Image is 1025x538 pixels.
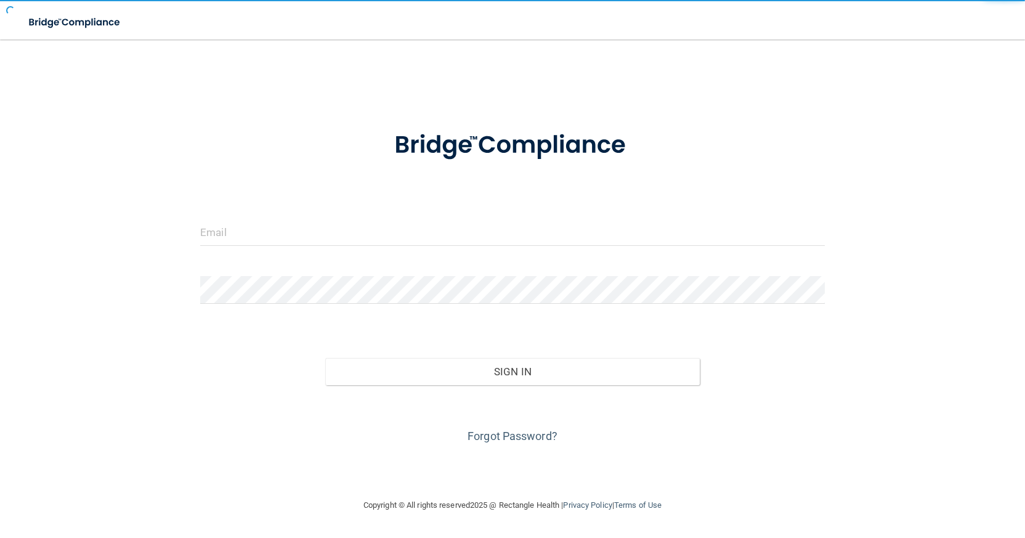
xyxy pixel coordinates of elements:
[468,430,557,442] a: Forgot Password?
[369,113,656,177] img: bridge_compliance_login_screen.278c3ca4.svg
[18,10,132,35] img: bridge_compliance_login_screen.278c3ca4.svg
[563,500,612,510] a: Privacy Policy
[200,218,825,246] input: Email
[288,486,737,525] div: Copyright © All rights reserved 2025 @ Rectangle Health | |
[614,500,662,510] a: Terms of Use
[325,358,700,385] button: Sign In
